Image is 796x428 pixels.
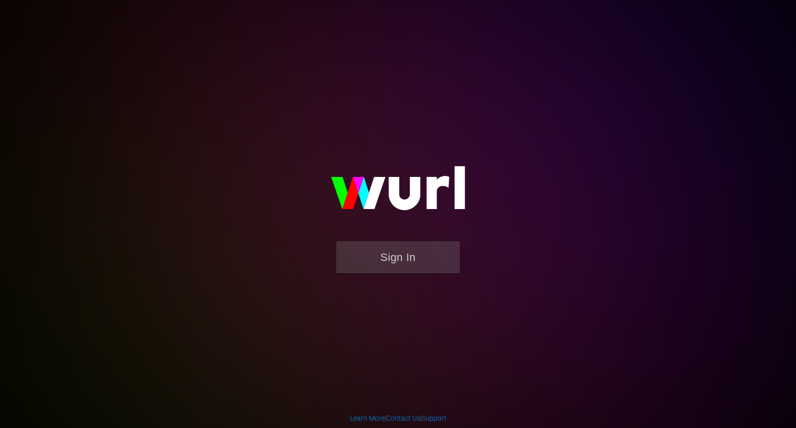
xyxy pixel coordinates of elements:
[336,241,460,273] button: Sign In
[299,145,497,241] img: wurl-logo-on-black-223613ac3d8ba8fe6dc639794a292ebdb59501304c7dfd60c99c58986ef67473.svg
[350,413,446,423] div: | |
[422,414,446,422] a: Support
[350,414,385,422] a: Learn More
[386,414,420,422] a: Contact Us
